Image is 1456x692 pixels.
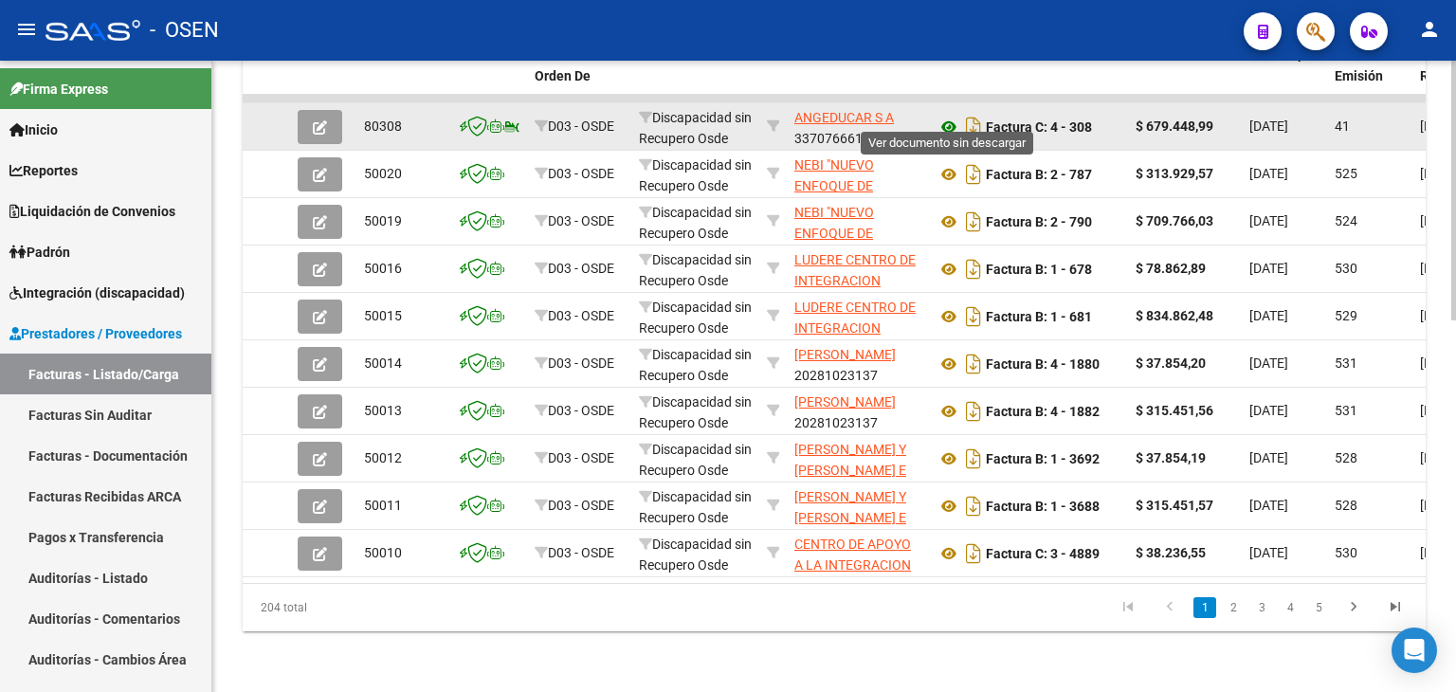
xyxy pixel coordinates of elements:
mat-icon: person [1418,18,1441,41]
span: Integración (discapacidad) [9,282,185,303]
span: 50016 [364,261,402,276]
a: 5 [1307,597,1330,618]
strong: $ 37.854,20 [1136,355,1206,371]
span: 529 [1335,308,1357,323]
i: Descargar documento [961,396,986,427]
span: D03 - OSDE [548,118,614,134]
datatable-header-cell: CPBT [929,34,1128,118]
strong: $ 38.236,55 [1136,545,1206,560]
span: 525 [1335,166,1357,181]
span: NEBI "NUEVO ENFOQUE DE BIENESTAR INCLUSIVO-CENTRO INTERDISCIPLINARIO" S. R. L. [794,205,927,328]
datatable-header-cell: Monto [1128,34,1242,118]
i: Descargar documento [961,207,986,237]
strong: Factura B: 1 - 681 [986,309,1092,324]
datatable-header-cell: CAE [451,34,527,118]
span: D03 - OSDE [548,498,614,513]
div: 30716916452 [794,249,921,289]
span: D03 - OSDE [548,450,614,465]
a: go to previous page [1152,597,1188,618]
strong: $ 78.862,89 [1136,261,1206,276]
div: 30712536779 [794,439,921,479]
span: Días desde Emisión [1335,46,1401,83]
span: [DATE] [1249,545,1288,560]
span: LUDERE CENTRO DE INTEGRACION ESCOLAR Y APRENDIZAJE [794,252,916,332]
li: page 1 [1191,592,1219,624]
span: ANGEDUCAR S A [794,110,894,125]
span: 531 [1335,403,1357,418]
span: [DATE] [1249,498,1288,513]
span: [PERSON_NAME] [794,394,896,410]
div: 30716916452 [794,297,921,337]
span: D03 - OSDE [548,261,614,276]
span: Discapacidad sin Recupero Osde [639,205,752,242]
span: Prestadores / Proveedores [9,323,182,344]
strong: $ 315.451,56 [1136,403,1213,418]
span: 50019 [364,213,402,228]
span: Discapacidad sin Recupero Osde [639,252,752,289]
span: D03 - OSDE [548,403,614,418]
li: page 3 [1247,592,1276,624]
span: Firma Express [9,79,108,100]
strong: Factura B: 2 - 787 [986,167,1092,182]
div: 20281023137 [794,344,921,384]
strong: Factura B: 1 - 678 [986,262,1092,277]
i: Descargar documento [961,159,986,190]
a: 4 [1279,597,1301,618]
datatable-header-cell: ID [356,34,451,118]
a: go to first page [1110,597,1146,618]
div: 204 total [243,584,476,631]
datatable-header-cell: Facturado x Orden De [527,34,631,118]
div: 20281023137 [794,392,921,431]
span: Inicio [9,119,58,140]
span: [PERSON_NAME] [794,347,896,362]
span: Discapacidad sin Recupero Osde [639,442,752,479]
a: go to next page [1336,597,1372,618]
strong: Factura B: 1 - 3692 [986,451,1100,466]
strong: Factura B: 4 - 1880 [986,356,1100,372]
span: D03 - OSDE [548,213,614,228]
span: - OSEN [150,9,219,51]
i: Descargar documento [961,112,986,142]
li: page 4 [1276,592,1304,624]
datatable-header-cell: Razón Social [787,34,929,118]
i: Descargar documento [961,349,986,379]
span: [DATE] [1249,355,1288,371]
div: 30712536779 [794,486,921,526]
span: [DATE] [1249,213,1288,228]
span: [DATE] [1249,450,1288,465]
li: page 5 [1304,592,1333,624]
span: Discapacidad sin Recupero Osde [639,300,752,337]
strong: $ 315.451,57 [1136,498,1213,513]
span: [DATE] [1249,166,1288,181]
span: Padrón [9,242,70,263]
strong: $ 679.448,99 [1136,118,1213,134]
span: 531 [1335,355,1357,371]
span: 50020 [364,166,402,181]
span: 50015 [364,308,402,323]
span: 50011 [364,498,402,513]
span: 50010 [364,545,402,560]
span: Reportes [9,160,78,181]
span: 528 [1335,498,1357,513]
li: page 2 [1219,592,1247,624]
span: Discapacidad sin Recupero Osde [639,489,752,526]
span: [DATE] [1249,308,1288,323]
i: Descargar documento [961,301,986,332]
strong: $ 37.854,19 [1136,450,1206,465]
a: go to last page [1377,597,1413,618]
strong: $ 834.862,48 [1136,308,1213,323]
span: D03 - OSDE [548,308,614,323]
span: 41 [1335,118,1350,134]
i: Descargar documento [961,491,986,521]
strong: $ 313.929,57 [1136,166,1213,181]
i: Descargar documento [961,538,986,569]
div: 33717382639 [794,202,921,242]
span: Discapacidad sin Recupero Osde [639,537,752,574]
strong: Factura B: 4 - 1882 [986,404,1100,419]
span: 528 [1335,450,1357,465]
span: Discapacidad sin Recupero Osde [639,157,752,194]
span: 524 [1335,213,1357,228]
span: [DATE] [1249,261,1288,276]
span: Liquidación de Convenios [9,201,175,222]
datatable-header-cell: Fecha Cpbt [1242,34,1327,118]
